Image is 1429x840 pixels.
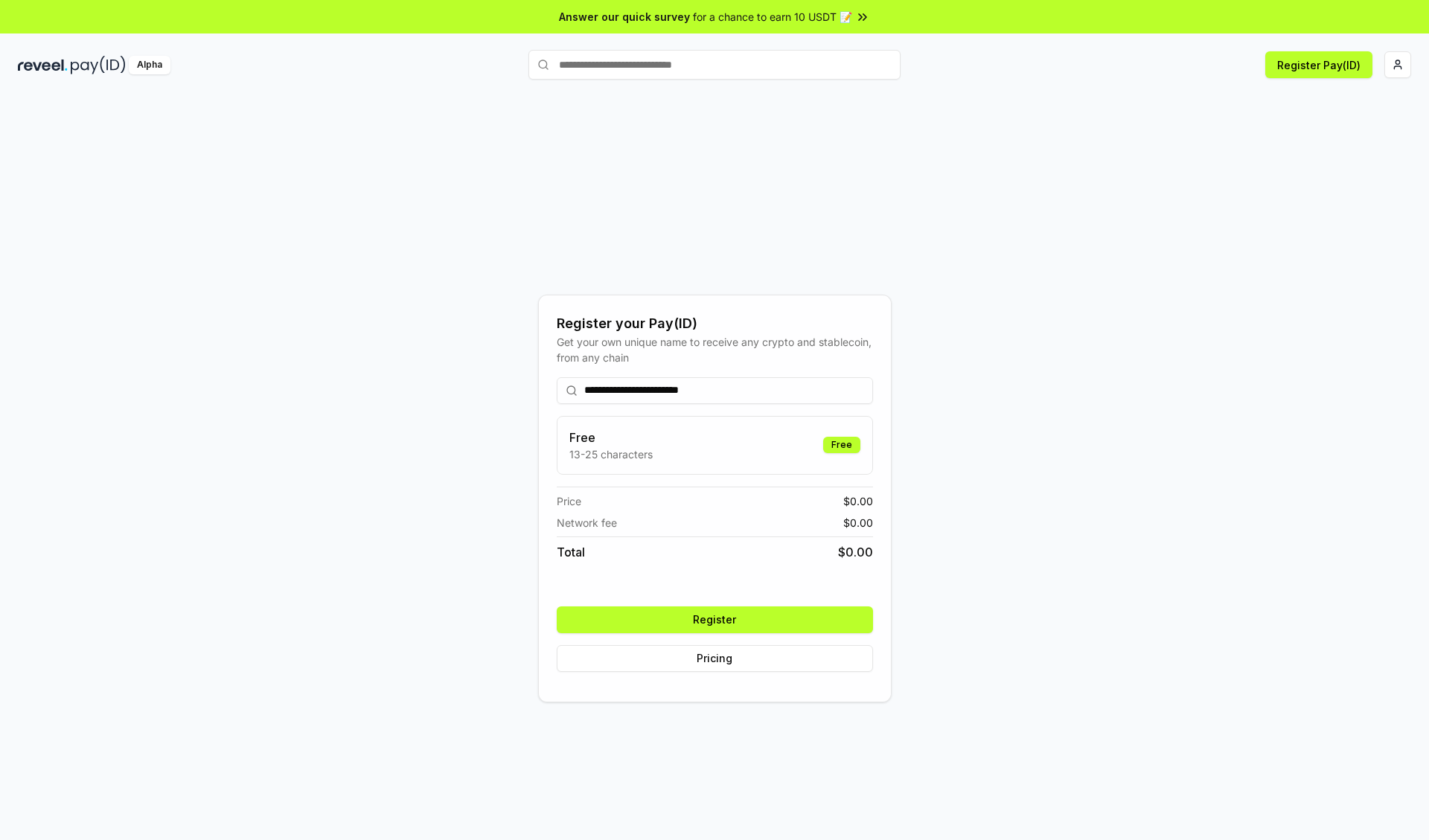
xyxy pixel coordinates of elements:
[823,437,860,453] div: Free
[1265,51,1372,78] button: Register Pay(ID)
[557,334,873,365] div: Get your own unique name to receive any crypto and stablecoin, from any chain
[18,56,68,74] img: reveel_dark
[569,446,653,462] p: 13-25 characters
[557,493,581,509] span: Price
[129,56,170,74] div: Alpha
[838,543,873,561] span: $ 0.00
[569,429,653,446] h3: Free
[693,9,852,25] span: for a chance to earn 10 USDT 📝
[557,543,585,561] span: Total
[557,313,873,334] div: Register your Pay(ID)
[71,56,126,74] img: pay_id
[557,515,617,530] span: Network fee
[557,645,873,672] button: Pricing
[559,9,690,25] span: Answer our quick survey
[843,493,873,509] span: $ 0.00
[843,515,873,530] span: $ 0.00
[557,606,873,633] button: Register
